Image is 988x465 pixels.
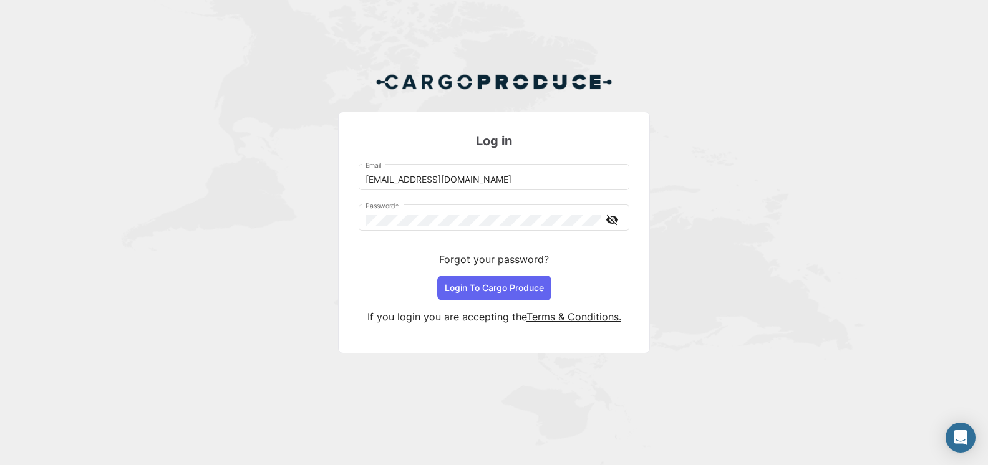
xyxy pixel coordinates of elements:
[375,67,613,97] img: Cargo Produce Logo
[359,132,629,150] h3: Log in
[604,212,619,228] mat-icon: visibility_off
[437,276,551,300] button: Login To Cargo Produce
[366,175,623,185] input: Email
[946,423,976,453] div: Abrir Intercom Messenger
[439,253,549,266] a: Forgot your password?
[526,310,621,323] a: Terms & Conditions.
[367,310,526,323] span: If you login you are accepting the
